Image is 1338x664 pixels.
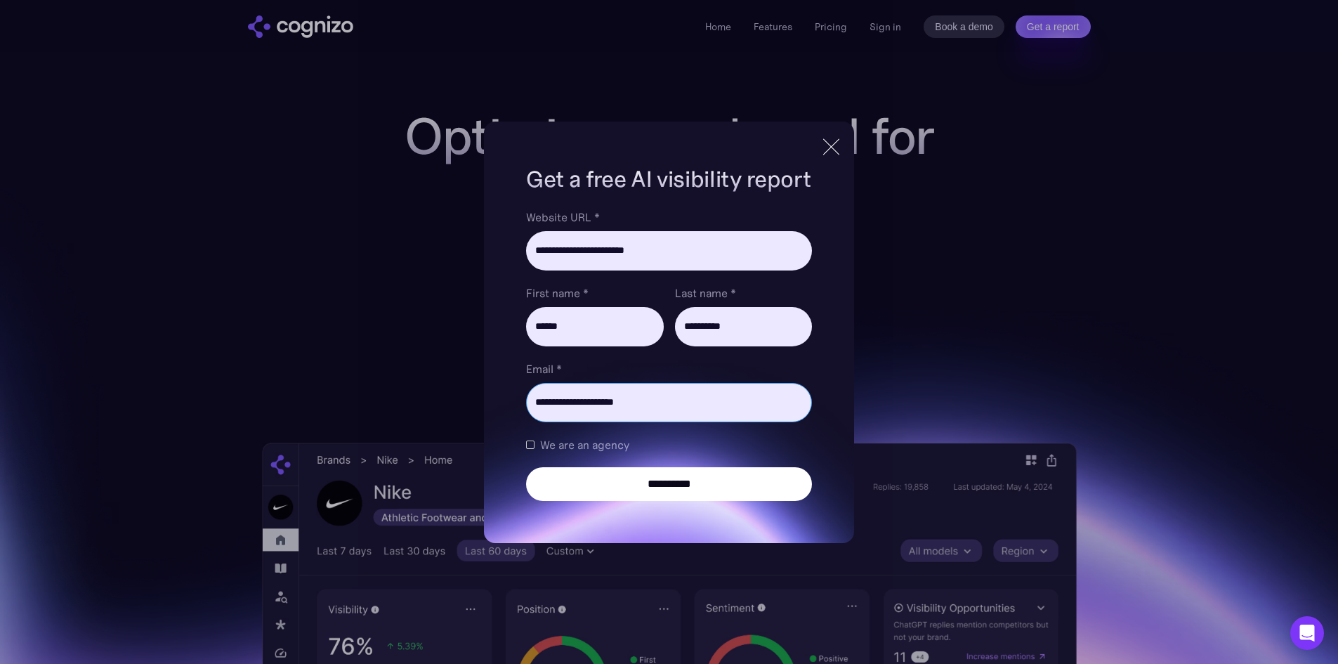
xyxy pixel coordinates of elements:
label: Website URL * [526,209,811,226]
span: We are an agency [540,436,629,453]
label: Last name * [675,285,812,301]
label: First name * [526,285,663,301]
form: Brand Report Form [526,209,811,501]
div: Open Intercom Messenger [1290,616,1324,650]
h1: Get a free AI visibility report [526,164,811,195]
label: Email * [526,360,811,377]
